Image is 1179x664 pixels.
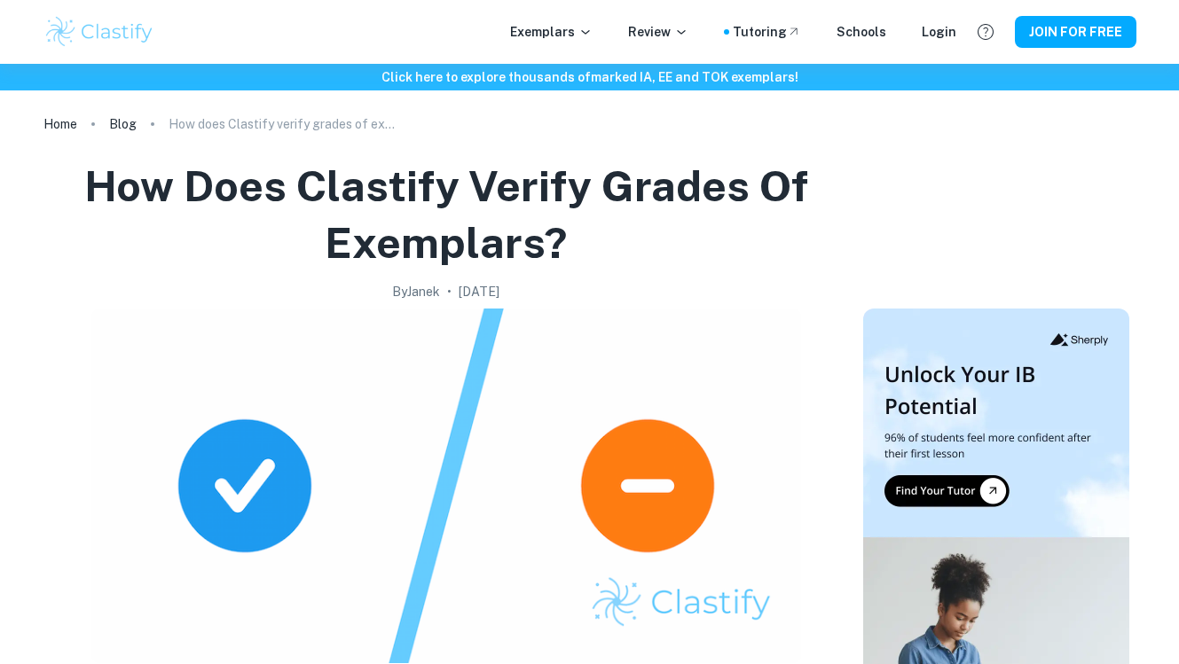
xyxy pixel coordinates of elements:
[169,114,399,134] p: How does Clastify verify grades of exemplars?
[4,67,1175,87] h6: Click here to explore thousands of marked IA, EE and TOK exemplars !
[51,158,842,271] h1: How does Clastify verify grades of exemplars?
[1015,16,1136,48] button: JOIN FOR FREE
[971,17,1001,47] button: Help and Feedback
[91,309,801,663] img: How does Clastify verify grades of exemplars? cover image
[392,282,440,301] h2: By Janek
[447,282,452,301] p: •
[922,22,956,42] a: Login
[510,22,593,42] p: Exemplars
[837,22,886,42] a: Schools
[43,112,77,137] a: Home
[109,112,137,137] a: Blog
[628,22,688,42] p: Review
[459,282,499,301] h2: [DATE]
[43,14,156,50] img: Clastify logo
[733,22,801,42] a: Tutoring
